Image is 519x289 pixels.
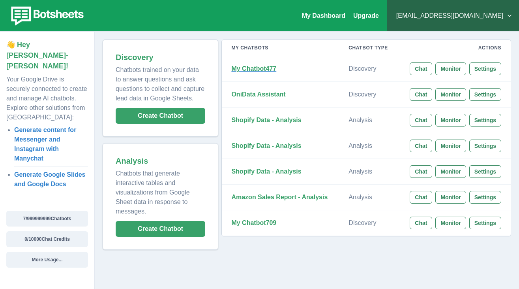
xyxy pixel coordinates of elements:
p: Analysis [348,142,389,150]
p: Discovery [348,91,389,98]
button: Chat [410,165,432,178]
button: Create Chatbot [116,221,205,237]
button: Settings [469,217,501,229]
button: Chat [410,114,432,127]
button: More Usage... [6,252,88,268]
img: botsheets-logo.png [6,5,86,27]
button: Settings [469,140,501,152]
a: Generate Google Slides and Google Docs [14,171,86,187]
th: Actions [399,40,511,56]
th: My Chatbots [222,40,339,56]
strong: Amazon Sales Report - Analysis [231,194,328,200]
button: Settings [469,88,501,101]
button: Chat [410,140,432,152]
p: Your Google Drive is securely connected to create and manage AI chatbots. Explore other solutions... [6,72,88,122]
button: Monitor [435,114,466,127]
button: Monitor [435,62,466,75]
p: Discovery [348,65,389,73]
button: Settings [469,114,501,127]
a: Generate content for Messenger and Instagram with Manychat [14,127,76,162]
button: 0/10000Chat Credits [6,231,88,247]
strong: Shopify Data - Analysis [231,117,301,123]
p: Analysis [348,116,389,124]
button: Monitor [435,140,466,152]
p: Chatbots trained on your data to answer questions and ask questions to collect and capture lead d... [116,62,205,103]
p: Analysis [348,168,389,176]
p: Analysis [348,193,389,201]
a: Upgrade [353,12,379,19]
button: Settings [469,165,501,178]
strong: Shopify Data - Analysis [231,142,301,149]
button: Settings [469,191,501,204]
a: My Dashboard [302,12,345,19]
button: Chat [410,88,432,101]
button: Monitor [435,88,466,101]
p: 👋 Hey [PERSON_NAME]-[PERSON_NAME]! [6,40,88,72]
strong: My Chatbot477 [231,65,276,72]
button: Create Chatbot [116,108,205,124]
h2: Discovery [116,53,205,62]
strong: My Chatbot709 [231,219,276,226]
button: Monitor [435,191,466,204]
button: Monitor [435,217,466,229]
button: Chat [410,191,432,204]
button: Chat [410,217,432,229]
p: Chatbots that generate interactive tables and visualizations from Google Sheet data in response t... [116,166,205,216]
button: Monitor [435,165,466,178]
button: Chat [410,62,432,75]
button: Settings [469,62,501,75]
strong: OniData Assistant [231,91,285,98]
p: Discovery [348,219,389,227]
th: Chatbot Type [339,40,398,56]
button: 7/999999999Chatbots [6,211,88,227]
button: [EMAIL_ADDRESS][DOMAIN_NAME] [393,8,513,24]
h2: Analysis [116,156,205,166]
strong: Shopify Data - Analysis [231,168,301,175]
